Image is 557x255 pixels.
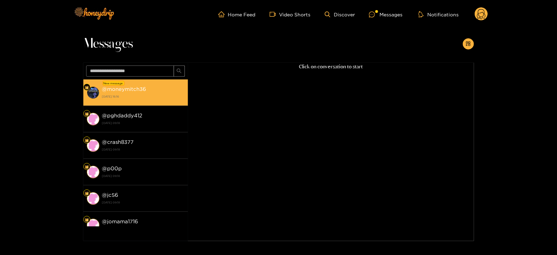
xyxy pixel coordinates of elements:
span: video-camera [270,11,279,17]
strong: @ p00p [102,165,122,171]
button: appstore-add [463,38,474,49]
img: conversation [87,86,99,99]
strong: [DATE] 09:18 [102,226,185,232]
span: home [218,11,228,17]
p: Click on conversation to start [188,63,474,71]
div: Messages [369,10,402,18]
button: search [174,65,185,77]
img: Fan Level [85,112,89,116]
img: conversation [87,113,99,125]
strong: @ crash8377 [102,139,134,145]
img: Fan Level [85,191,89,195]
strong: [DATE] 16:16 [102,93,185,100]
a: Discover [325,11,355,17]
button: Notifications [416,11,461,18]
div: New message [103,81,125,86]
strong: [DATE] 09:18 [102,120,185,126]
span: appstore-add [466,41,471,47]
img: conversation [87,166,99,178]
img: Fan Level [85,218,89,222]
strong: @ jc56 [102,192,119,198]
a: Video Shorts [270,11,311,17]
strong: @ jomama1716 [102,218,138,224]
strong: [DATE] 09:18 [102,173,185,179]
img: Fan Level [85,165,89,169]
strong: [DATE] 09:18 [102,199,185,206]
img: Fan Level [85,85,89,90]
img: Fan Level [85,138,89,142]
span: search [176,68,182,74]
img: conversation [87,219,99,231]
img: conversation [87,192,99,205]
img: conversation [87,139,99,152]
strong: @ pghdaddy412 [102,113,143,118]
strong: [DATE] 09:18 [102,146,185,153]
span: Messages [83,36,133,52]
strong: @ moneymitch36 [102,86,146,92]
a: Home Feed [218,11,256,17]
